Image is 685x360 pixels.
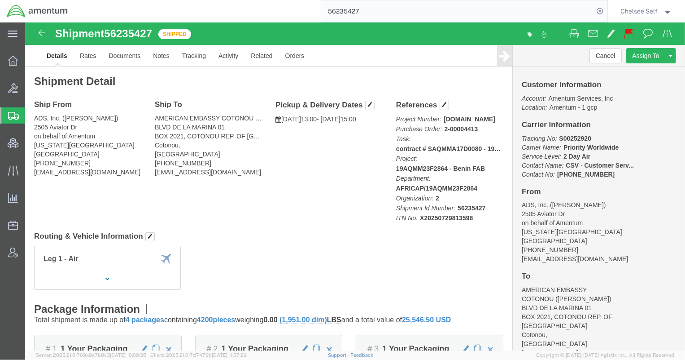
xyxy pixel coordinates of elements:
span: Copyright © [DATE]-[DATE] Agistix Inc., All Rights Reserved [536,351,674,359]
span: Chelsee Self [621,6,658,16]
iframe: FS Legacy Container [25,22,685,351]
span: [DATE] 10:09:35 [110,352,146,358]
span: Server: 2025.21.0-769a9a7b8c3 [36,352,146,358]
a: Support [328,352,350,358]
input: Search for shipment number, reference number [321,0,594,22]
span: [DATE] 11:37:29 [212,352,247,358]
button: Chelsee Self [620,6,673,17]
a: Feedback [350,352,373,358]
span: Client: 2025.21.0-7d7479b [150,352,247,358]
img: logo [6,4,68,18]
